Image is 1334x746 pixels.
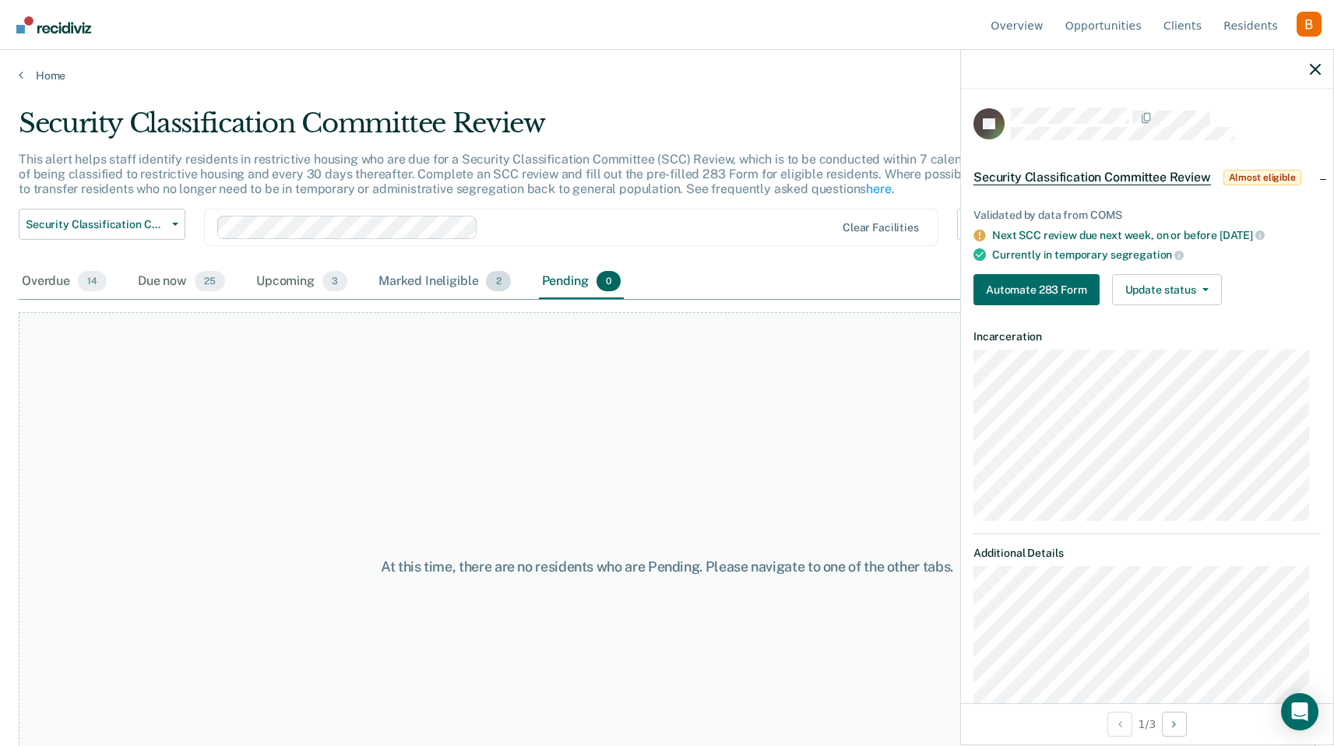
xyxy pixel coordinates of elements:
dt: Additional Details [973,547,1321,560]
a: Navigate to form link [973,274,1106,305]
div: Open Intercom Messenger [1281,693,1318,730]
dt: Incarceration [973,330,1321,343]
p: This alert helps staff identify residents in restrictive housing who are due for a Security Class... [19,152,1012,196]
div: Due now [135,265,228,299]
span: Security Classification Committee Review [26,218,166,231]
span: 14 [78,271,107,291]
button: Automate 283 Form [973,274,1100,305]
a: Home [19,69,1315,83]
div: Upcoming [253,265,350,299]
div: Pending [539,265,624,299]
div: Marked Ineligible [375,265,514,299]
div: Validated by data from COMS [973,209,1321,222]
span: 2 [486,271,510,291]
a: here [866,181,891,196]
div: Next SCC review due next week, on or before [DATE] [992,228,1321,242]
button: Next Opportunity [1162,712,1187,737]
span: Security Classification Committee Review [973,170,1211,185]
div: Currently in temporary [992,248,1321,262]
span: 3 [322,271,347,291]
span: Almost eligible [1223,170,1301,185]
span: 0 [597,271,621,291]
img: Recidiviz [16,16,91,33]
div: 1 / 3 [961,703,1333,744]
div: Overdue [19,265,110,299]
button: Previous Opportunity [1107,712,1132,737]
span: segregation [1110,248,1184,261]
div: At this time, there are no residents who are Pending. Please navigate to one of the other tabs. [343,558,991,575]
div: Security Classification Committee ReviewAlmost eligible [961,153,1333,202]
button: Update status [1112,274,1222,305]
button: Profile dropdown button [1297,12,1322,37]
div: Clear facilities [843,221,919,234]
div: Security Classification Committee Review [19,107,1019,152]
span: 25 [195,271,225,291]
